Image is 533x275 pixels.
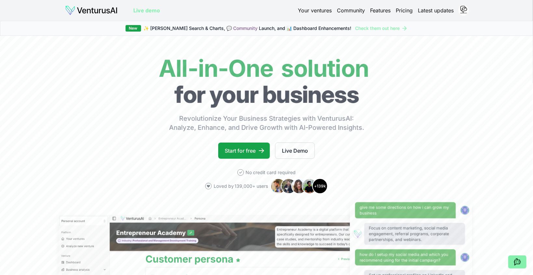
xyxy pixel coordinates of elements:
[291,178,307,194] img: Avatar 3
[459,5,469,16] img: ACg8ocL8Pmdve9oroZyGoPVJoBlscF3vxyG4AMI1MaItIiszi5xvCg=s96-c
[302,178,317,194] img: Avatar 4
[144,25,352,32] span: ✨ [PERSON_NAME] Search & Charts, 💬 Launch, and 📊 Dashboard Enhancements!
[233,25,258,31] a: Community
[133,7,160,14] a: Live demo
[218,143,270,159] a: Start for free
[281,178,297,194] img: Avatar 2
[271,178,286,194] img: Avatar 1
[65,5,118,16] img: logo
[337,7,365,14] a: Community
[418,7,454,14] a: Latest updates
[355,25,408,32] a: Check them out here
[298,7,332,14] a: Your ventures
[370,7,391,14] a: Features
[275,143,315,159] a: Live Demo
[126,25,141,32] div: New
[396,7,413,14] a: Pricing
